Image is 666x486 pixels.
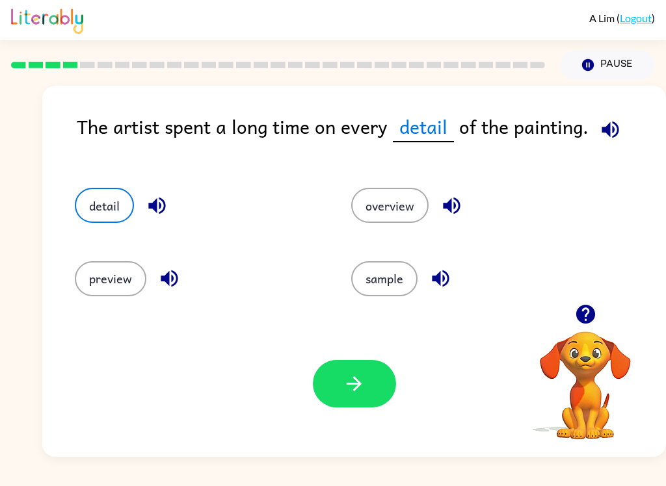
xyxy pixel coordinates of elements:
[561,50,655,80] button: Pause
[520,311,650,441] video: Your browser must support playing .mp4 files to use Literably. Please try using another browser.
[75,261,146,296] button: preview
[351,261,418,296] button: sample
[75,188,134,223] button: detail
[77,112,666,162] div: The artist spent a long time on every of the painting.
[11,5,83,34] img: Literably
[589,12,617,24] span: A Lim
[351,188,429,223] button: overview
[620,12,652,24] a: Logout
[393,112,454,142] span: detail
[589,12,655,24] div: ( )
